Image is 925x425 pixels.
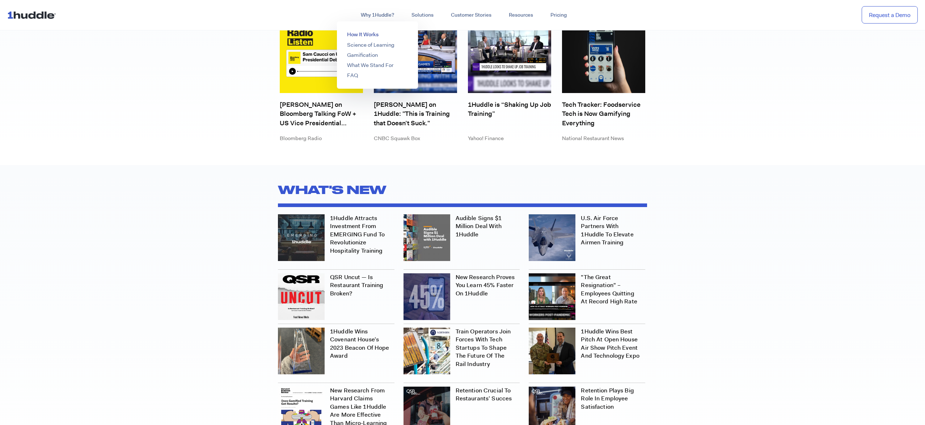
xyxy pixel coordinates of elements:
[347,41,394,49] a: Science of Learning
[278,273,325,320] img: QSR Uncut
[562,135,645,142] p: National Restaurant News
[280,100,363,127] a: [PERSON_NAME] on Bloomberg Talking FoW + US Vice Presidential Debate
[278,214,325,261] img: Emerging Banner 2
[403,9,442,22] a: Solutions
[456,387,512,402] a: Retention Crucial to Restaurants’ Succes
[404,328,450,374] img: Northern Rail
[456,273,515,297] a: New Research Proves You Learn 45% Faster on 1Huddle
[352,9,403,22] a: Why 1Huddle?
[404,214,450,261] img: Audible x 1Huddle blog 1
[581,328,639,359] a: 1Huddle Wins Best Pitch at Open House Air Show Pitch Event and Technology Expo
[404,273,450,320] img: Untitled
[562,100,645,127] a: Tech Tracker: Foodservice Tech is Now Gamifying Everything
[374,135,457,142] p: CNBC Squawk Box
[529,328,575,374] img: Air Force Pitch
[468,100,551,127] a: 1Huddle is “Shaking Up Job Training”
[529,214,575,261] img: Air Force 1 blog 1
[330,273,383,297] a: QSR Uncut — Is Restaurant Training Broken?
[468,135,551,142] p: Yahoo! Finance
[581,214,633,246] a: U.S. Air Force Partners with 1Huddle to Elevate Airmen Training
[7,8,59,22] img: ...
[330,328,389,359] a: 1Huddle Wins Covenant House’s 2023 Beacon of Hope Award
[442,9,500,22] a: Customer Stories
[581,273,637,305] a: "The Great Resignation" – Employees Quitting At Record High Rate
[542,9,575,22] a: Pricing
[347,31,379,38] a: How It Works
[330,214,385,254] a: 1Huddle Attracts Investment from EMERGING Fund to Revolutionize Hospitality Training
[862,6,918,24] a: Request a Demo
[581,387,634,411] a: Retention Plays Big Role in Employee Satisfaction
[280,135,363,142] p: Bloomberg Radio
[500,9,542,22] a: Resources
[278,328,325,374] img: Cov House 3
[347,51,378,59] a: Gamification
[374,100,457,127] a: [PERSON_NAME] on 1Huddle: "This is Training that Doesn’t Suck."
[347,72,358,79] a: FAQ
[278,180,647,200] h2: What's new
[456,328,511,368] a: Train operators join forces with tech startups to shape the future of the rail industry
[347,62,393,69] a: What We Stand For
[456,214,502,238] a: Audible Signs $1 Million Deal with 1Huddle
[468,10,551,93] img: Yahoo-news
[529,273,575,320] img: Cheddar July 2021 copy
